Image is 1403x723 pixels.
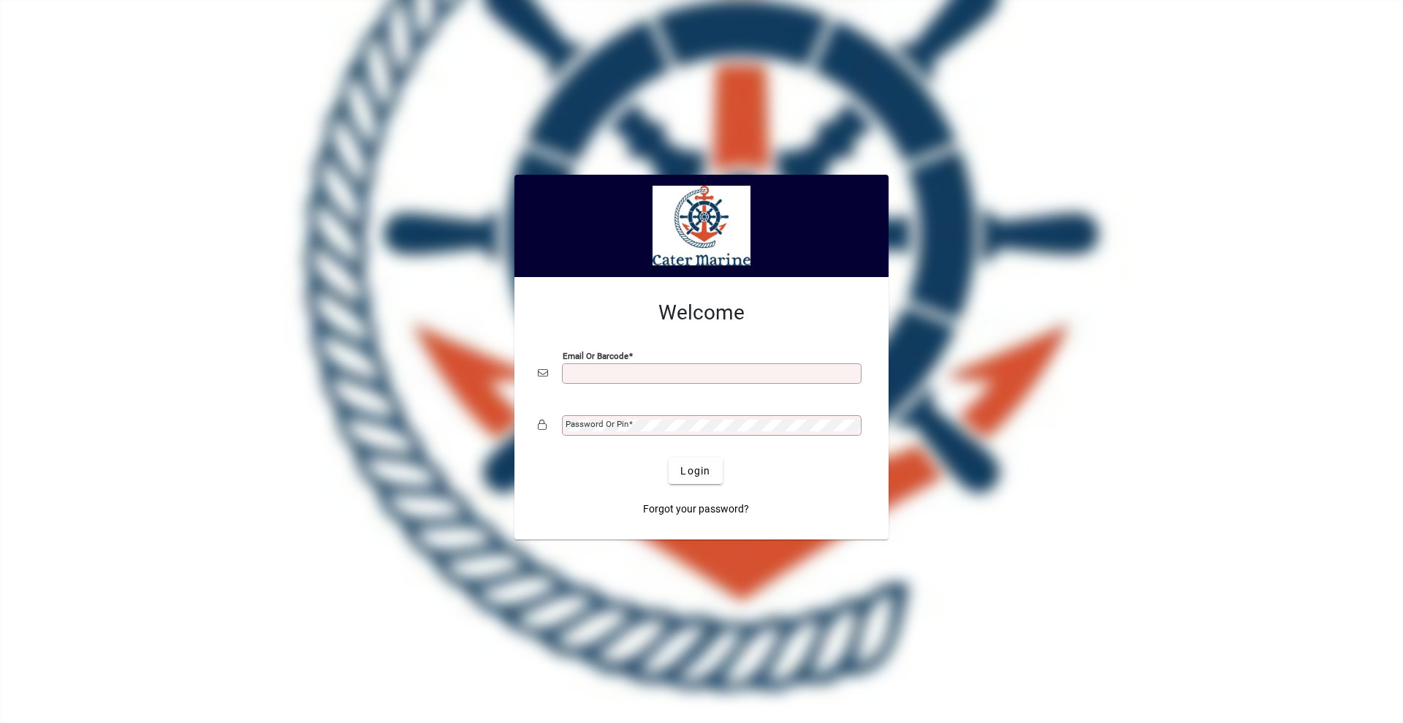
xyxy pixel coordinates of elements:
[637,496,755,522] a: Forgot your password?
[563,351,628,361] mat-label: Email or Barcode
[643,501,749,517] span: Forgot your password?
[566,419,628,429] mat-label: Password or Pin
[669,458,722,484] button: Login
[538,300,865,325] h2: Welcome
[680,463,710,479] span: Login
